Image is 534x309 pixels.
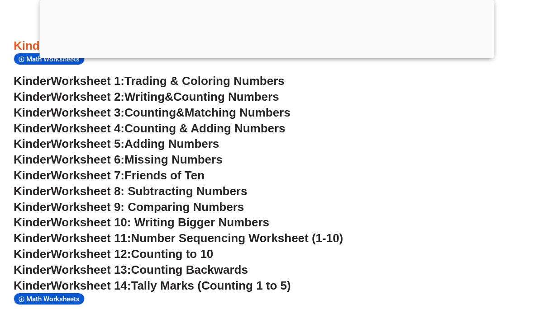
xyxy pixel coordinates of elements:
iframe: Chat Widget [379,207,534,309]
span: Worksheet 6: [51,153,124,166]
span: Worksheet 11: [51,231,131,245]
span: Kinder [14,247,51,261]
span: Counting [124,106,176,119]
span: Worksheet 4: [51,122,124,135]
span: Trading & Coloring Numbers [124,74,285,88]
span: Matching Numbers [185,106,291,119]
span: Kinder [14,74,51,88]
span: Kinder [14,122,51,135]
span: Kinder [14,231,51,245]
span: Counting & Adding Numbers [124,122,286,135]
span: Worksheet 10: Writing Bigger Numbers [51,215,269,229]
span: Worksheet 3: [51,106,124,119]
span: Kinder [14,184,51,198]
span: Adding Numbers [124,137,219,150]
span: Kinder [14,137,51,150]
h3: Kindergarten Math Worksheets [14,38,520,54]
span: Tally Marks (Counting 1 to 5) [131,279,291,292]
span: Math Worksheets [26,295,82,303]
span: Missing Numbers [124,153,223,166]
span: Kinder [14,169,51,182]
a: KinderWorksheet 2:Writing&Counting Numbers [14,90,279,103]
span: Kinder [14,106,51,119]
span: Kinder [14,200,51,214]
span: Kinder [14,263,51,276]
span: Kinder [14,215,51,229]
span: Worksheet 12: [51,247,131,261]
span: Counting to 10 [131,247,213,261]
a: KinderWorksheet 6:Missing Numbers [14,153,223,166]
span: Worksheet 2: [51,90,124,103]
span: Kinder [14,279,51,292]
span: Kinder [14,153,51,166]
span: Counting Numbers [173,90,279,103]
a: KinderWorksheet 10: Writing Bigger Numbers [14,215,269,229]
span: Worksheet 13: [51,263,131,276]
a: KinderWorksheet 1:Trading & Coloring Numbers [14,74,285,88]
span: Worksheet 9: Comparing Numbers [51,200,244,214]
span: Worksheet 1: [51,74,124,88]
a: KinderWorksheet 3:Counting&Matching Numbers [14,106,291,119]
a: KinderWorksheet 9: Comparing Numbers [14,200,244,214]
span: Writing [124,90,165,103]
span: Number Sequencing Worksheet (1-10) [131,231,343,245]
a: KinderWorksheet 8: Subtracting Numbers [14,184,247,198]
span: Worksheet 14: [51,279,131,292]
span: Counting Backwards [131,263,248,276]
div: Math Worksheets [14,293,85,305]
span: Kinder [14,90,51,103]
a: KinderWorksheet 7:Friends of Ten [14,169,205,182]
span: Worksheet 8: Subtracting Numbers [51,184,247,198]
a: KinderWorksheet 4:Counting & Adding Numbers [14,122,286,135]
span: Worksheet 7: [51,169,124,182]
span: Worksheet 5: [51,137,124,150]
span: Friends of Ten [124,169,205,182]
span: Math Worksheets [26,55,82,63]
div: Math Worksheets [14,53,85,65]
a: KinderWorksheet 5:Adding Numbers [14,137,219,150]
